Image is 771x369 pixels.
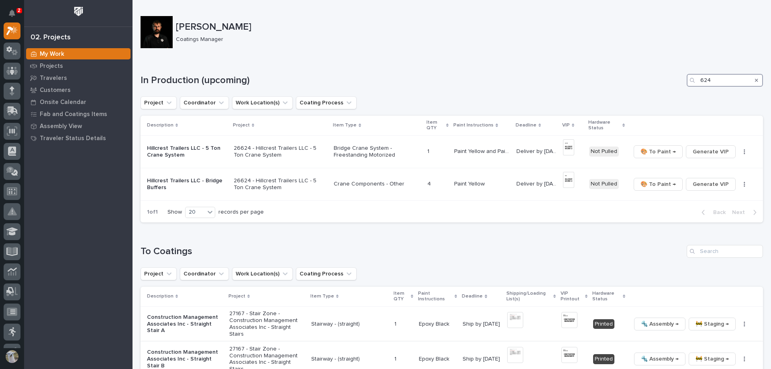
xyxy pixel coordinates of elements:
[640,147,676,157] span: 🎨 To Paint →
[40,75,67,82] p: Travelers
[588,118,620,133] p: Hardware Status
[24,132,133,144] a: Traveler Status Details
[218,209,264,216] p: records per page
[334,181,421,188] p: Crane Components - Other
[24,120,133,132] a: Assembly View
[729,209,763,216] button: Next
[167,209,182,216] p: Show
[641,319,679,329] span: 🔩 Assembly →
[141,168,763,200] tr: Hillcrest Trailers LLC - Bridge Buffers26624 - Hillcrest Trailers LLC - 5 Ton Crane SystemCrane C...
[40,111,107,118] p: Fab and Coatings Items
[141,135,763,168] tr: Hillcrest Trailers LLC - 5 Ton Crane System26624 - Hillcrest Trailers LLC - 5 Ton Crane SystemBri...
[228,292,245,301] p: Project
[687,245,763,258] input: Search
[427,147,431,155] p: 1
[147,177,227,191] p: Hillcrest Trailers LLC - Bridge Buffers
[141,267,177,280] button: Project
[147,349,223,369] p: Construction Management Associates Inc - Straight Stair B
[176,21,760,33] p: [PERSON_NAME]
[40,135,106,142] p: Traveler Status Details
[71,4,86,19] img: Workspace Logo
[453,121,494,130] p: Paint Instructions
[40,87,71,94] p: Customers
[689,318,736,330] button: 🚧 Staging →
[311,356,388,363] p: Stairway - (straight)
[708,209,726,216] span: Back
[10,10,20,22] div: Notifications2
[24,60,133,72] a: Projects
[334,145,421,159] p: Bridge Crane System - Freestanding Motorized
[562,121,570,130] p: VIP
[147,292,173,301] p: Description
[419,356,456,363] p: Epoxy Black
[696,354,729,364] span: 🚧 Staging →
[18,8,20,13] p: 2
[634,353,685,365] button: 🔩 Assembly →
[296,267,357,280] button: Coating Process
[693,147,729,157] span: Generate VIP
[516,147,558,155] p: Deliver by 11/17/25
[232,267,293,280] button: Work Location(s)
[427,179,432,188] p: 4
[506,289,551,304] p: Shipping/Loading List(s)
[589,147,619,157] div: Not Pulled
[333,121,357,130] p: Item Type
[141,306,763,341] tr: Construction Management Associates Inc - Straight Stair A27167 - Stair Zone - Construction Manage...
[419,321,456,328] p: Epoxy Black
[732,209,750,216] span: Next
[4,348,20,365] button: users-avatar
[696,319,729,329] span: 🚧 Staging →
[147,314,223,334] p: Construction Management Associates Inc - Straight Stair A
[232,96,293,109] button: Work Location(s)
[234,145,327,159] p: 26624 - Hillcrest Trailers LLC - 5 Ton Crane System
[641,354,679,364] span: 🔩 Assembly →
[695,209,729,216] button: Back
[40,63,63,70] p: Projects
[687,74,763,87] div: Search
[40,99,86,106] p: Onsite Calendar
[233,121,250,130] p: Project
[141,202,164,222] p: 1 of 1
[394,319,398,328] p: 1
[516,121,536,130] p: Deadline
[689,353,736,365] button: 🚧 Staging →
[454,179,486,188] p: Paint Yellow
[147,121,173,130] p: Description
[24,72,133,84] a: Travelers
[296,96,357,109] button: Coating Process
[24,108,133,120] a: Fab and Coatings Items
[24,96,133,108] a: Onsite Calendar
[147,145,227,159] p: Hillcrest Trailers LLC - 5 Ton Crane System
[634,318,685,330] button: 🔩 Assembly →
[418,289,453,304] p: Paint Instructions
[24,48,133,60] a: My Work
[229,310,304,337] p: 27167 - Stair Zone - Construction Management Associates Inc - Straight Stairs
[180,96,229,109] button: Coordinator
[592,289,621,304] p: Hardware Status
[311,321,388,328] p: Stairway - (straight)
[593,319,614,329] div: Printed
[693,179,729,189] span: Generate VIP
[40,123,82,130] p: Assembly View
[186,208,205,216] div: 20
[4,5,20,22] button: Notifications
[141,96,177,109] button: Project
[634,178,683,191] button: 🎨 To Paint →
[463,356,500,363] p: Ship by [DATE]
[589,179,619,189] div: Not Pulled
[24,84,133,96] a: Customers
[426,118,444,133] p: Item QTY
[463,321,500,328] p: Ship by [DATE]
[176,36,757,43] p: Coatings Manager
[593,354,614,364] div: Printed
[310,292,334,301] p: Item Type
[31,33,71,42] div: 02. Projects
[516,179,558,188] p: Deliver by 11/17/25
[561,289,583,304] p: VIP Printout
[686,145,736,158] button: Generate VIP
[640,179,676,189] span: 🎨 To Paint →
[462,292,483,301] p: Deadline
[234,177,327,191] p: 26624 - Hillcrest Trailers LLC - 5 Ton Crane System
[454,147,511,155] p: Paint Yellow and Paint Gray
